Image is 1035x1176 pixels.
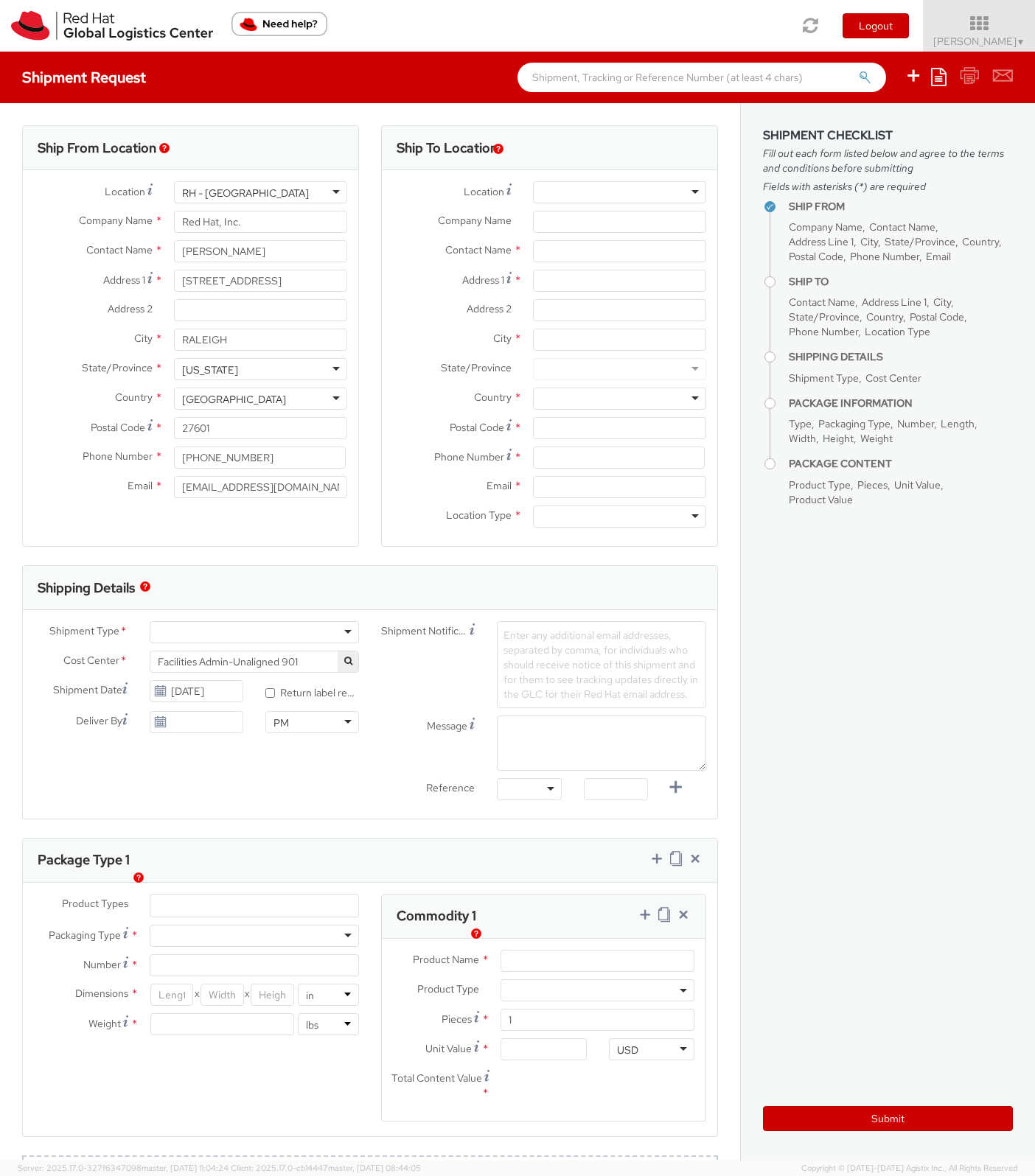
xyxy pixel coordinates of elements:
span: Copyright © [DATE]-[DATE] Agistix Inc., All Rights Reserved [801,1163,1017,1175]
h3: Package Type 1 [38,853,130,867]
span: [PERSON_NAME] [933,35,1025,48]
h3: Shipping Details [38,581,135,595]
span: Country [962,235,999,248]
span: Type [789,417,812,430]
span: Unit Value [894,478,941,491]
span: Dimensions [75,987,128,1000]
span: Address 2 [467,302,512,315]
button: Submit [763,1106,1013,1131]
span: Shipment Notification [381,623,470,639]
label: Return label required [265,683,359,700]
span: Length [941,417,975,430]
span: Company Name [79,214,153,227]
span: Message [427,719,467,732]
h3: Ship To Location [397,141,498,155]
span: Cost Center [63,653,119,670]
h4: Package Content [789,458,1013,469]
span: Email [926,250,951,263]
span: Phone Number [850,250,919,263]
input: Shipment, Tracking or Reference Number (at least 4 chars) [517,63,886,92]
span: Address Line 1 [789,235,854,248]
span: Shipment Date [53,682,122,698]
span: Client: 2025.17.0-cb14447 [231,1163,421,1173]
span: Company Name [789,220,862,234]
span: Facilities Admin-Unaligned 901 [150,651,359,673]
span: City [493,332,512,345]
div: [GEOGRAPHIC_DATA] [182,392,286,407]
span: Email [128,479,153,492]
div: [US_STATE] [182,363,238,377]
span: Server: 2025.17.0-327f6347098 [18,1163,229,1173]
span: Product Value [789,493,853,506]
span: Country [474,391,512,404]
span: Postal Code [789,250,843,263]
span: Email [487,479,512,492]
span: Height [823,432,854,445]
span: Phone Number [434,450,504,463]
span: State/Province [82,361,153,374]
span: Postal Code [450,421,504,434]
span: Fill out each form listed below and agree to the terms and conditions before submitting [763,146,1013,175]
span: City [933,295,951,309]
h3: Shipment Checklist [763,129,1013,142]
h4: Shipping Details [789,351,1013,363]
span: Deliver By [76,713,122,729]
h4: Ship From [789,201,1013,212]
h4: Ship To [789,276,1013,287]
span: X [244,984,251,1006]
span: Country [866,310,903,323]
span: State/Province [441,361,512,374]
div: RH - [GEOGRAPHIC_DATA] [182,186,309,200]
button: Need help? [231,12,327,36]
span: Total Content Value [391,1071,482,1085]
span: State/Province [789,310,860,323]
span: Address 1 [103,273,145,287]
img: rh-logistics-00dfa346123c4ec078e1.svg [11,11,213,41]
span: Shipment Type [49,623,119,640]
input: Width [201,984,243,1006]
span: Company Name [438,214,512,227]
h3: Ship From Location [38,141,156,155]
button: Logout [843,13,909,38]
span: Postal Code [910,310,964,323]
span: Number [83,958,121,971]
span: State/Province [885,235,955,248]
span: ▼ [1017,36,1025,48]
span: Shipment Type [789,371,859,385]
span: Product Type [789,478,851,491]
span: Location Type [446,508,512,522]
span: Address Line 1 [862,295,927,309]
span: Weight [88,1017,121,1030]
span: Location [105,185,145,198]
span: Contact Name [789,295,855,309]
span: Unit Value [425,1042,472,1055]
input: Height [251,984,293,1006]
span: Product Types [62,897,128,910]
span: Cost Center [865,371,921,385]
span: City [860,235,878,248]
h4: Shipment Request [22,69,146,85]
span: Contact Name [869,220,935,234]
span: Pieces [857,478,888,491]
span: X [193,984,201,1006]
span: Location Type [865,325,930,338]
h3: Commodity 1 [397,909,476,923]
span: Number [897,417,934,430]
span: Weight [860,432,893,445]
div: USD [617,1043,638,1057]
span: Facilities Admin-Unaligned 901 [158,655,351,668]
span: Packaging Type [818,417,891,430]
span: Contact Name [86,243,153,256]
span: Postal Code [91,421,145,434]
span: Product Name [413,953,479,966]
div: PM [273,715,289,730]
span: Country [115,391,153,404]
span: master, [DATE] 11:04:24 [142,1163,229,1173]
span: Product Type [417,982,479,995]
span: Address 2 [108,302,153,315]
span: Packaging Type [49,928,121,942]
span: Phone Number [789,325,858,338]
span: Pieces [442,1012,472,1026]
span: Address 1 [462,273,504,287]
span: Contact Name [445,243,512,256]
